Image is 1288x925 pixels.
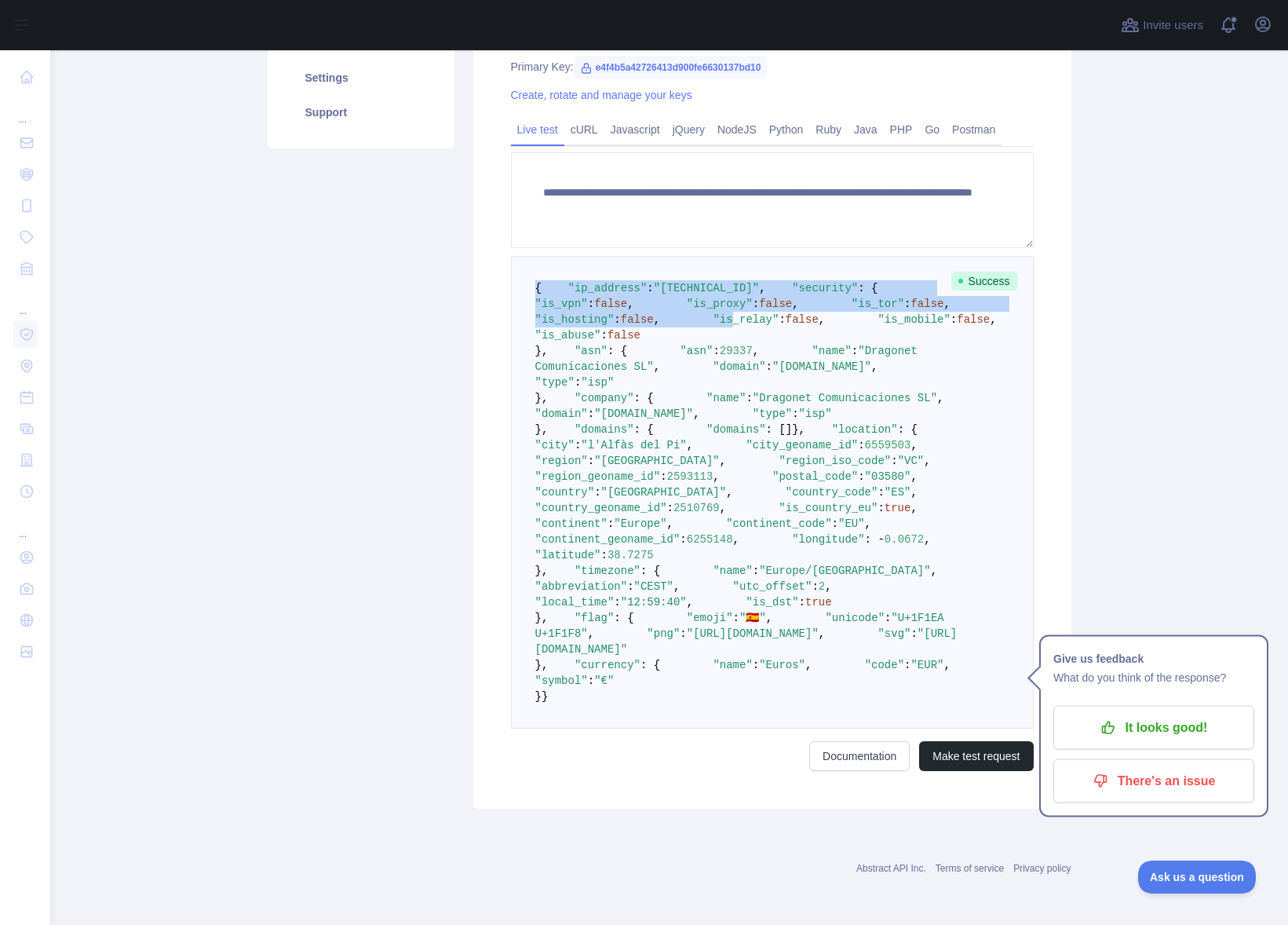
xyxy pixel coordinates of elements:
[733,533,739,546] span: ,
[535,517,608,530] span: "continent"
[535,282,542,294] span: {
[878,313,950,326] span: "is_mobile"
[647,627,680,640] span: "png"
[673,580,680,593] span: ,
[885,533,924,546] span: 0.0672
[759,565,930,577] span: "Europe/[GEOGRAPHIC_DATA]"
[535,502,667,514] span: "country_geoname_id"
[608,329,640,342] span: false
[786,313,819,326] span: false
[535,376,575,389] span: "type"
[838,517,865,530] span: "EU"
[535,659,549,671] span: },
[711,117,763,142] a: NodeJS
[825,580,831,593] span: ,
[535,439,575,452] span: "city"
[601,329,608,342] span: :
[634,392,654,404] span: : {
[687,533,733,546] span: 6255148
[1143,16,1203,35] span: Invite users
[990,313,996,326] span: ,
[759,282,765,294] span: ,
[910,659,943,671] span: "EUR"
[614,596,620,609] span: :
[713,565,752,577] span: "name"
[713,470,719,483] span: ,
[753,298,759,310] span: :
[946,117,1002,142] a: Postman
[943,298,950,310] span: ,
[575,423,634,436] span: "domains"
[799,408,832,420] span: "isp"
[614,313,620,326] span: :
[904,659,910,671] span: :
[594,298,627,310] span: false
[763,117,810,142] a: Python
[634,423,654,436] span: : {
[693,408,699,420] span: ,
[951,272,1018,291] span: Success
[614,517,666,530] span: "Europe"
[885,502,911,514] span: true
[858,470,864,483] span: :
[511,59,1034,75] div: Primary Key:
[819,627,825,640] span: ,
[910,439,917,452] span: ,
[898,455,925,467] span: "VC"
[666,117,711,142] a: jQuery
[687,627,819,640] span: "[URL][DOMAIN_NAME]"
[878,502,884,514] span: :
[885,486,911,499] span: "ES"
[581,439,686,452] span: "l'Alfàs del Pi"
[759,298,792,310] span: false
[575,659,640,671] span: "currency"
[792,408,798,420] span: :
[673,502,720,514] span: 2510769
[819,313,825,326] span: ,
[1053,706,1254,750] button: It looks good!
[746,392,752,404] span: :
[667,517,673,530] span: ,
[733,612,739,624] span: :
[1053,649,1254,668] h1: Give us feedback
[753,565,759,577] span: :
[759,659,805,671] span: "Euros"
[535,470,661,483] span: "region_geoname_id"
[753,345,759,357] span: ,
[910,470,917,483] span: ,
[799,596,805,609] span: :
[910,486,917,499] span: ,
[931,565,937,577] span: ,
[535,329,601,342] span: "is_abuse"
[588,675,594,687] span: :
[871,360,878,373] span: ,
[634,580,673,593] span: "CEST"
[792,423,805,436] span: },
[687,439,693,452] span: ,
[713,659,752,671] span: "name"
[640,565,660,577] span: : {
[786,486,878,499] span: "country_code"
[706,392,746,404] span: "name"
[726,486,732,499] span: ,
[535,565,549,577] span: },
[608,345,627,357] span: : {
[1053,668,1254,687] p: What do you think of the response?
[713,313,779,326] span: "is_relay"
[13,509,38,540] div: ...
[720,345,753,357] span: 29337
[809,741,910,771] a: Documentation
[542,690,548,703] span: }
[812,345,851,357] span: "name"
[680,533,686,546] span: :
[910,627,917,640] span: :
[594,455,720,467] span: "[GEOGRAPHIC_DATA]"
[733,580,812,593] span: "utc_offset"
[924,533,930,546] span: ,
[680,627,686,640] span: :
[575,612,614,624] span: "flag"
[812,580,818,593] span: :
[950,313,957,326] span: :
[680,345,713,357] span: "asn"
[614,612,633,624] span: : {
